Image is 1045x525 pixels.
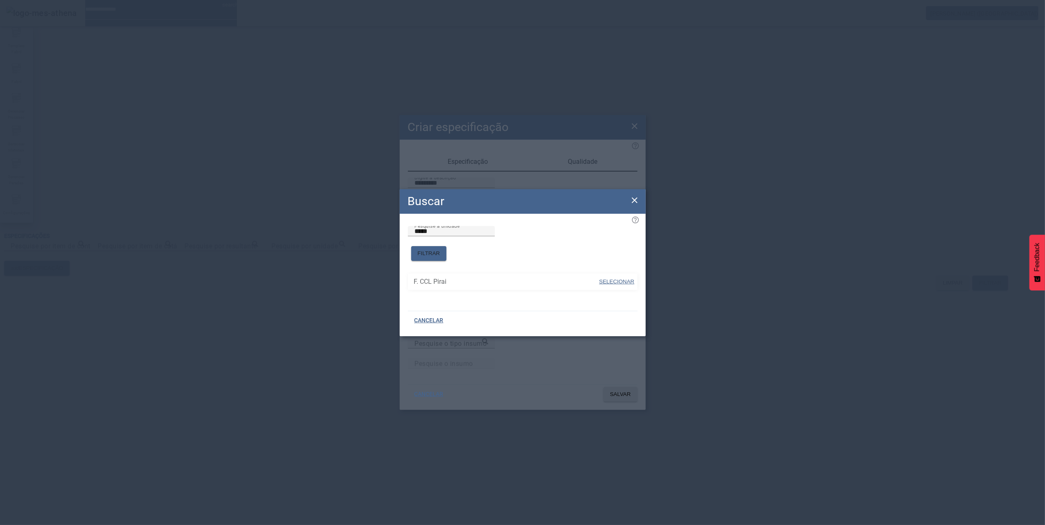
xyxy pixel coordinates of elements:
[414,223,460,229] mat-label: Pesquise a unidade
[598,274,635,289] button: SELECIONAR
[414,277,599,287] span: F. CCL Pirai
[1029,235,1045,290] button: Feedback - Mostrar pesquisa
[610,390,631,398] span: SALVAR
[603,387,637,402] button: SALVAR
[1034,243,1041,272] span: Feedback
[408,313,450,328] button: CANCELAR
[599,278,635,285] span: SELECIONAR
[408,192,445,210] h2: Buscar
[414,317,444,325] span: CANCELAR
[414,390,444,398] span: CANCELAR
[411,246,447,261] button: FILTRAR
[408,387,450,402] button: CANCELAR
[418,249,440,258] span: FILTRAR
